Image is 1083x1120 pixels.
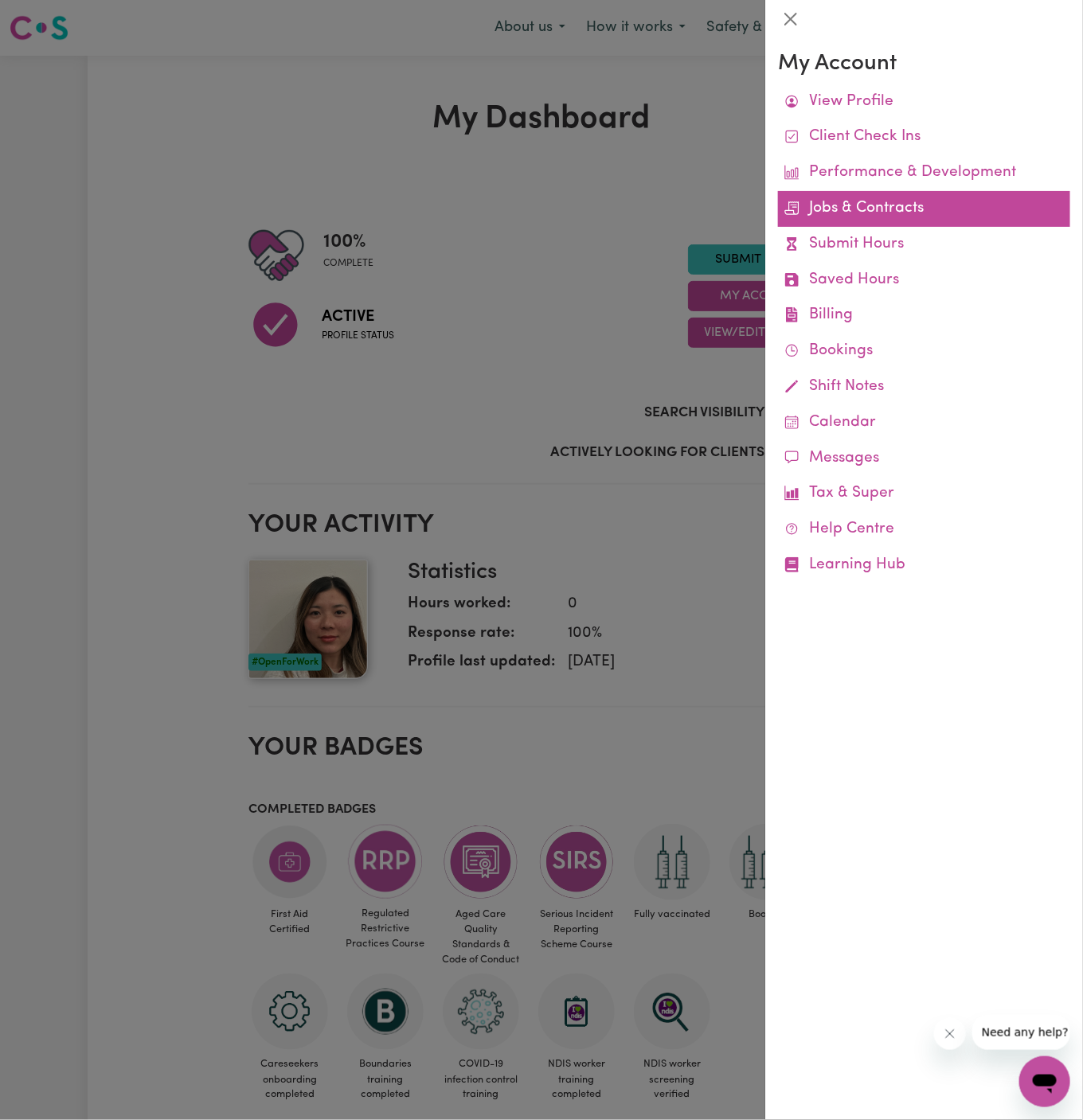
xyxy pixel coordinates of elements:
a: Saved Hours [778,263,1070,299]
a: View Profile [778,84,1070,120]
a: Performance & Development [778,155,1070,191]
a: Messages [778,441,1070,477]
a: Tax & Super [778,476,1070,512]
button: Close [778,6,803,32]
a: Learning Hub [778,548,1070,583]
a: Help Centre [778,512,1070,548]
a: Shift Notes [778,369,1070,405]
iframe: Message from company [972,1015,1070,1050]
a: Client Check Ins [778,119,1070,155]
a: Jobs & Contracts [778,191,1070,227]
a: Billing [778,298,1070,334]
a: Submit Hours [778,227,1070,263]
iframe: Button to launch messaging window [1019,1056,1070,1107]
h3: My Account [778,51,1070,78]
a: Bookings [778,334,1070,369]
iframe: Close message [934,1018,966,1050]
a: Calendar [778,405,1070,441]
